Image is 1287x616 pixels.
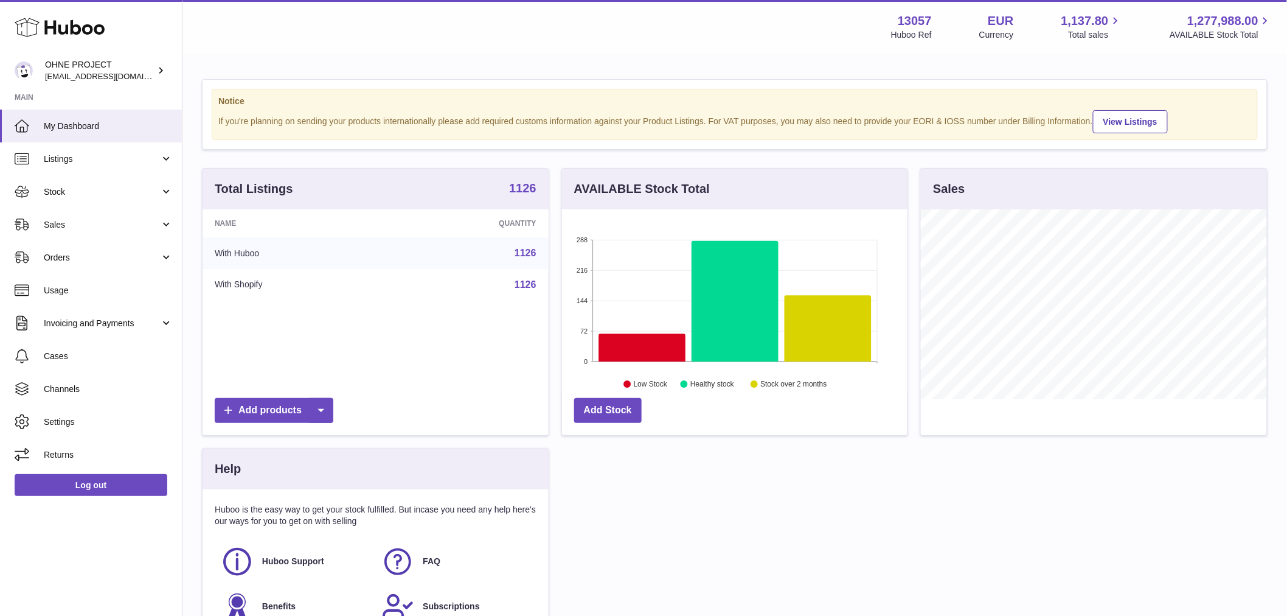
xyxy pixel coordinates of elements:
[1061,13,1109,29] span: 1,137.80
[1170,13,1272,41] a: 1,277,988.00 AVAILABLE Stock Total
[577,236,588,243] text: 288
[45,71,179,81] span: [EMAIL_ADDRESS][DOMAIN_NAME]
[891,29,932,41] div: Huboo Ref
[933,181,965,197] h3: Sales
[15,474,167,496] a: Log out
[215,181,293,197] h3: Total Listings
[44,285,173,296] span: Usage
[1061,13,1123,41] a: 1,137.80 Total sales
[203,209,389,237] th: Name
[381,545,530,578] a: FAQ
[988,13,1013,29] strong: EUR
[262,601,296,612] span: Benefits
[44,351,173,362] span: Cases
[44,449,173,461] span: Returns
[1068,29,1122,41] span: Total sales
[577,297,588,304] text: 144
[44,416,173,428] span: Settings
[218,108,1251,133] div: If you're planning on sending your products internationally please add required customs informati...
[509,182,536,194] strong: 1126
[574,398,642,423] a: Add Stock
[690,380,735,389] text: Healthy stock
[44,383,173,395] span: Channels
[262,556,324,567] span: Huboo Support
[423,556,440,567] span: FAQ
[15,61,33,80] img: internalAdmin-13057@internal.huboo.com
[515,279,536,290] a: 1126
[898,13,932,29] strong: 13057
[44,153,160,165] span: Listings
[979,29,1014,41] div: Currency
[584,358,588,365] text: 0
[760,380,827,389] text: Stock over 2 months
[389,209,549,237] th: Quantity
[574,181,710,197] h3: AVAILABLE Stock Total
[44,121,173,132] span: My Dashboard
[218,96,1251,107] strong: Notice
[45,59,154,82] div: OHNE PROJECT
[203,237,389,269] td: With Huboo
[44,219,160,231] span: Sales
[203,269,389,301] td: With Shopify
[215,461,241,477] h3: Help
[215,398,333,423] a: Add products
[423,601,479,612] span: Subscriptions
[44,252,160,264] span: Orders
[1170,29,1272,41] span: AVAILABLE Stock Total
[1093,110,1168,133] a: View Listings
[44,318,160,329] span: Invoicing and Payments
[221,545,369,578] a: Huboo Support
[215,504,536,527] p: Huboo is the easy way to get your stock fulfilled. But incase you need any help here's our ways f...
[509,182,536,197] a: 1126
[515,248,536,258] a: 1126
[580,327,588,335] text: 72
[1187,13,1258,29] span: 1,277,988.00
[634,380,668,389] text: Low Stock
[577,267,588,274] text: 216
[44,186,160,198] span: Stock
